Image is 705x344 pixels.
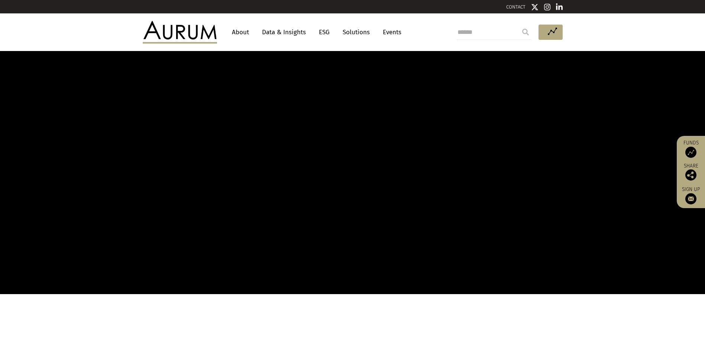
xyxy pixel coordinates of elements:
a: About [228,25,253,39]
div: Share [680,163,701,181]
a: Funds [680,140,701,158]
a: Sign up [680,186,701,204]
img: Instagram icon [544,3,551,11]
img: Linkedin icon [556,3,563,11]
a: Solutions [339,25,373,39]
img: Sign up to our newsletter [685,193,696,204]
input: Submit [518,25,533,39]
img: Aurum [143,21,217,43]
a: ESG [315,25,333,39]
img: Twitter icon [531,3,539,11]
img: Share this post [685,169,696,181]
a: Events [379,25,401,39]
a: Data & Insights [258,25,310,39]
img: Access Funds [685,147,696,158]
a: CONTACT [506,4,525,10]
